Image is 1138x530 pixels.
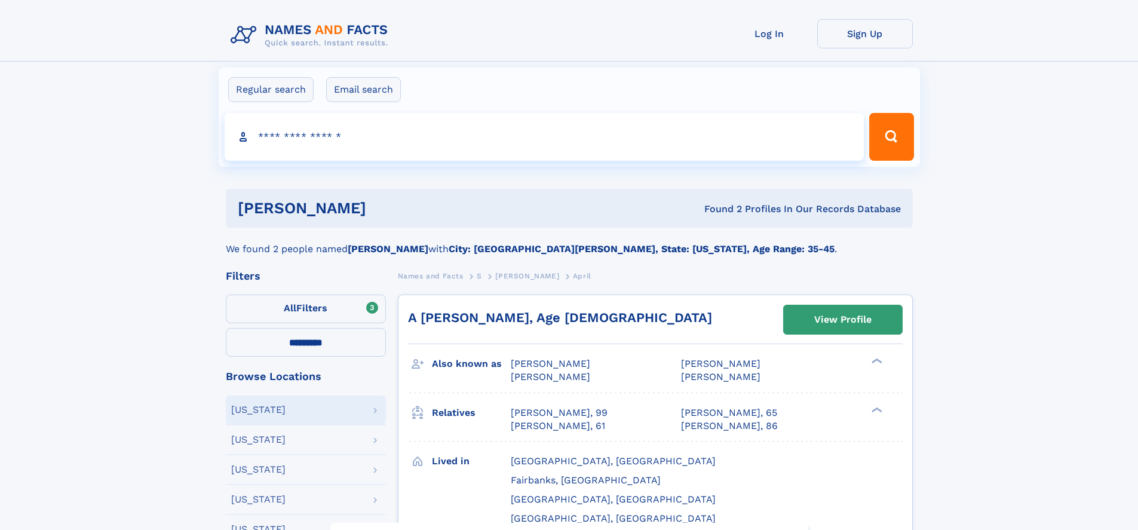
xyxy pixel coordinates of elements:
[681,419,778,433] a: [PERSON_NAME], 86
[511,419,605,433] a: [PERSON_NAME], 61
[511,371,590,382] span: [PERSON_NAME]
[495,272,559,280] span: [PERSON_NAME]
[511,474,661,486] span: Fairbanks, [GEOGRAPHIC_DATA]
[511,406,608,419] a: [PERSON_NAME], 99
[226,271,386,281] div: Filters
[398,268,464,283] a: Names and Facts
[408,310,712,325] a: A [PERSON_NAME], Age [DEMOGRAPHIC_DATA]
[869,357,883,365] div: ❯
[814,306,872,333] div: View Profile
[432,403,511,423] h3: Relatives
[477,268,482,283] a: S
[535,203,901,216] div: Found 2 Profiles In Our Records Database
[449,243,835,255] b: City: [GEOGRAPHIC_DATA][PERSON_NAME], State: [US_STATE], Age Range: 35-45
[869,406,883,413] div: ❯
[681,406,777,419] a: [PERSON_NAME], 65
[225,113,864,161] input: search input
[231,405,286,415] div: [US_STATE]
[432,354,511,374] h3: Also known as
[226,371,386,382] div: Browse Locations
[231,495,286,504] div: [US_STATE]
[784,305,902,334] a: View Profile
[511,494,716,505] span: [GEOGRAPHIC_DATA], [GEOGRAPHIC_DATA]
[226,295,386,323] label: Filters
[226,228,913,256] div: We found 2 people named with .
[238,201,535,216] h1: [PERSON_NAME]
[511,455,716,467] span: [GEOGRAPHIC_DATA], [GEOGRAPHIC_DATA]
[495,268,559,283] a: [PERSON_NAME]
[284,302,296,314] span: All
[432,451,511,471] h3: Lived in
[511,513,716,524] span: [GEOGRAPHIC_DATA], [GEOGRAPHIC_DATA]
[573,272,591,280] span: April
[226,19,398,51] img: Logo Names and Facts
[681,358,760,369] span: [PERSON_NAME]
[511,358,590,369] span: [PERSON_NAME]
[869,113,913,161] button: Search Button
[348,243,428,255] b: [PERSON_NAME]
[477,272,482,280] span: S
[228,77,314,102] label: Regular search
[681,371,760,382] span: [PERSON_NAME]
[722,19,817,48] a: Log In
[817,19,913,48] a: Sign Up
[231,465,286,474] div: [US_STATE]
[326,77,401,102] label: Email search
[231,435,286,445] div: [US_STATE]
